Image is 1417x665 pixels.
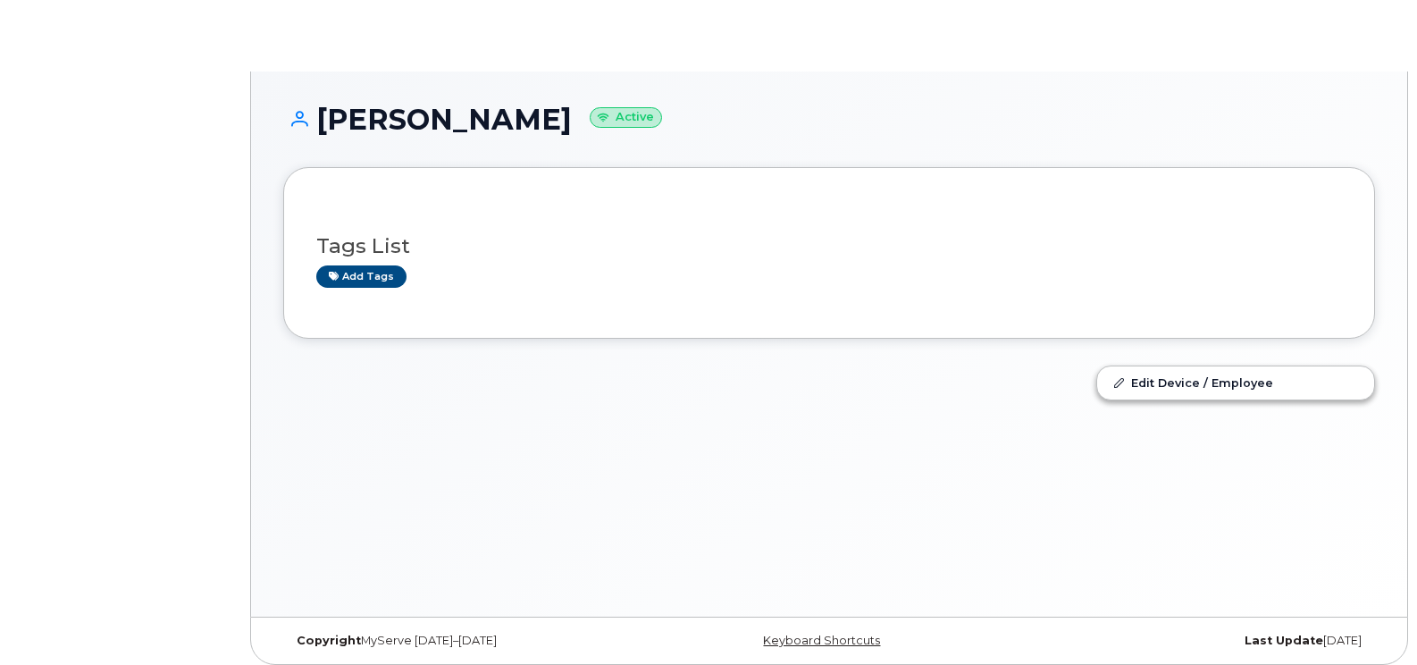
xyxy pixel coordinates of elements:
[763,634,880,647] a: Keyboard Shortcuts
[297,634,361,647] strong: Copyright
[283,634,647,648] div: MyServe [DATE]–[DATE]
[590,107,662,128] small: Active
[1011,634,1375,648] div: [DATE]
[1245,634,1323,647] strong: Last Update
[316,265,407,288] a: Add tags
[316,235,1342,257] h3: Tags List
[283,104,1375,135] h1: [PERSON_NAME]
[1097,366,1374,399] a: Edit Device / Employee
